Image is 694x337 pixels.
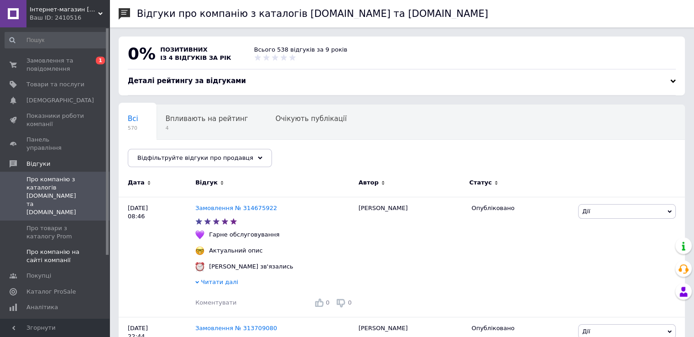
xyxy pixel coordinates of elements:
[128,125,138,132] span: 570
[137,8,488,19] h1: Відгуки про компанію з каталогів [DOMAIN_NAME] та [DOMAIN_NAME]
[195,262,204,271] img: :alarm_clock:
[254,46,347,54] div: Всього 538 відгуків за 9 років
[26,248,84,264] span: Про компанію на сайті компанії
[195,246,204,255] img: :nerd_face:
[26,272,51,280] span: Покупці
[471,324,571,332] div: Опубліковано
[160,54,231,61] span: із 4 відгуків за рік
[128,115,138,123] span: Всі
[207,247,265,255] div: Актуальний опис
[195,299,236,306] span: Коментувати
[128,76,676,86] div: Деталі рейтингу за відгуками
[354,197,467,317] div: [PERSON_NAME]
[201,279,238,285] span: Читати далі
[128,179,145,187] span: Дата
[26,288,76,296] span: Каталог ProSale
[359,179,379,187] span: Автор
[26,160,50,168] span: Відгуки
[26,224,84,241] span: Про товари з каталогу Prom
[96,57,105,64] span: 1
[119,140,239,174] div: Опубліковані без коментаря
[195,179,218,187] span: Відгук
[26,112,84,128] span: Показники роботи компанії
[195,230,204,239] img: :purple_heart:
[26,175,84,217] span: Про компанію з каталогів [DOMAIN_NAME] та [DOMAIN_NAME]
[30,5,98,14] span: Інтернет-магазин Buyself.com.ua
[5,32,108,48] input: Пошук
[26,80,84,89] span: Товари та послуги
[195,205,277,211] a: Замовлення № 314675922
[469,179,492,187] span: Статус
[166,125,248,132] span: 4
[26,136,84,152] span: Панель управління
[128,44,156,63] span: 0%
[195,278,354,289] div: Читати далі
[582,328,590,335] span: Дії
[207,231,282,239] div: Гарне обслуговування
[471,204,571,212] div: Опубліковано
[137,154,253,161] span: Відфільтруйте відгуки про продавця
[348,299,351,306] span: 0
[326,299,329,306] span: 0
[26,303,58,311] span: Аналітика
[195,325,277,332] a: Замовлення № 313709080
[128,77,246,85] span: Деталі рейтингу за відгуками
[26,96,94,105] span: [DEMOGRAPHIC_DATA]
[26,57,84,73] span: Замовлення та повідомлення
[166,115,248,123] span: Впливають на рейтинг
[276,115,347,123] span: Очікують публікації
[119,197,195,317] div: [DATE] 08:46
[207,263,296,271] div: [PERSON_NAME] зв'язались
[128,149,220,158] span: Опубліковані без комен...
[582,208,590,215] span: Дії
[195,299,236,307] div: Коментувати
[30,14,110,22] div: Ваш ID: 2410516
[160,46,208,53] span: позитивних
